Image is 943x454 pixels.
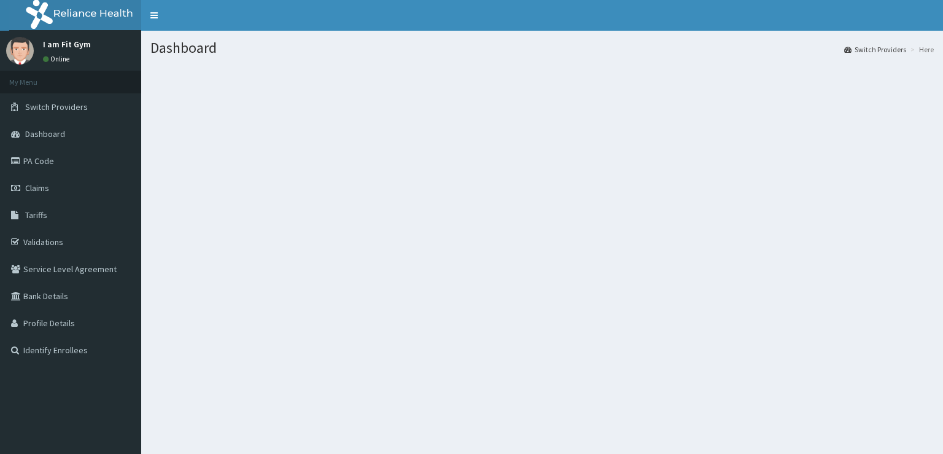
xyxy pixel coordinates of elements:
[25,209,47,221] span: Tariffs
[25,101,88,112] span: Switch Providers
[844,44,906,55] a: Switch Providers
[43,40,91,49] p: I am Fit Gym
[25,182,49,194] span: Claims
[25,128,65,139] span: Dashboard
[150,40,934,56] h1: Dashboard
[6,37,34,65] img: User Image
[43,55,72,63] a: Online
[907,44,934,55] li: Here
